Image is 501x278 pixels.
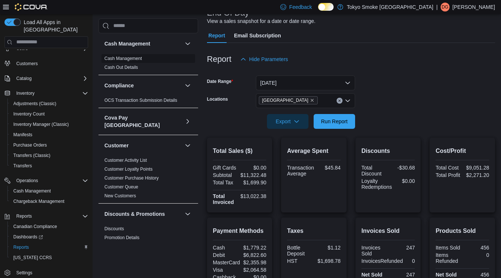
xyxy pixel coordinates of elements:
[7,196,91,207] button: Chargeback Management
[13,74,88,83] span: Catalog
[104,226,124,232] span: Discounts
[10,232,88,241] span: Dashboards
[361,258,403,264] div: InvoicesRefunded
[310,98,314,103] button: Remove Conception Bay Highway from selection in this group
[287,245,312,257] div: Bottle Deposit
[13,268,35,277] a: Settings
[240,193,266,199] div: $13,022.38
[361,178,392,190] div: Loyalty Redemptions
[10,110,88,118] span: Inventory Count
[435,172,461,178] div: Total Profit
[104,65,138,70] a: Cash Out Details
[7,109,91,119] button: Inventory Count
[104,97,177,103] span: OCS Transaction Submission Details
[13,101,56,107] span: Adjustments (Classic)
[208,28,225,43] span: Report
[104,226,124,231] a: Discounts
[104,210,182,218] button: Discounts & Promotions
[13,59,41,68] a: Customers
[243,259,266,265] div: $2,355.98
[7,161,91,171] button: Transfers
[10,161,88,170] span: Transfers
[241,245,266,251] div: $1,779.22
[361,227,415,235] h2: Invoices Sold
[271,114,304,129] span: Export
[347,3,434,11] p: Tokyo Smoke [GEOGRAPHIC_DATA]
[13,188,51,194] span: Cash Management
[10,120,88,129] span: Inventory Manager (Classic)
[10,120,72,129] a: Inventory Manager (Classic)
[435,147,489,155] h2: Cost/Profit
[10,232,46,241] a: Dashboards
[10,99,88,108] span: Adjustments (Classic)
[315,258,341,264] div: $1,698.78
[13,244,29,250] span: Reports
[183,141,192,150] button: Customer
[13,268,88,277] span: Settings
[237,52,291,67] button: Hide Parameters
[13,198,64,204] span: Chargeback Management
[104,40,150,47] h3: Cash Management
[7,130,91,140] button: Manifests
[1,88,91,98] button: Inventory
[183,39,192,48] button: Cash Management
[287,165,314,177] div: Transaction Average
[7,232,91,242] a: Dashboards
[390,165,415,171] div: -$30.68
[207,55,231,64] h3: Report
[361,147,415,155] h2: Discounts
[436,3,438,11] p: |
[7,242,91,252] button: Reports
[13,234,43,240] span: Dashboards
[213,180,238,185] div: Total Tax
[104,56,142,61] span: Cash Management
[13,212,35,221] button: Reports
[10,110,48,118] a: Inventory Count
[213,227,267,235] h2: Payment Methods
[10,130,88,139] span: Manifests
[1,211,91,221] button: Reports
[287,227,341,235] h2: Taxes
[406,258,415,264] div: 0
[435,272,457,278] strong: Net Sold
[213,245,238,251] div: Cash
[213,267,238,273] div: Visa
[13,89,37,98] button: Inventory
[10,222,60,231] a: Canadian Compliance
[10,253,55,262] a: [US_STATE] CCRS
[104,40,182,47] button: Cash Management
[213,147,267,155] h2: Total Sales ($)
[98,96,198,108] div: Compliance
[10,243,88,252] span: Reports
[1,73,91,84] button: Catalog
[16,270,32,276] span: Settings
[98,224,198,254] div: Discounts & Promotions
[98,156,198,203] div: Customer
[435,245,461,251] div: Items Sold
[289,3,312,11] span: Feedback
[13,89,88,98] span: Inventory
[267,114,308,129] button: Export
[256,76,355,90] button: [DATE]
[16,76,31,81] span: Catalog
[213,252,238,258] div: Debit
[104,158,147,163] a: Customer Activity List
[7,98,91,109] button: Adjustments (Classic)
[13,121,69,127] span: Inventory Manager (Classic)
[213,165,238,171] div: Gift Cards
[10,151,53,160] a: Transfers (Classic)
[213,259,240,265] div: MasterCard
[13,255,52,261] span: [US_STATE] CCRS
[241,180,266,185] div: $1,699.90
[13,153,50,158] span: Transfers (Classic)
[104,193,136,199] span: New Customers
[207,96,228,102] label: Locations
[318,3,334,11] input: Dark Mode
[345,98,351,104] button: Open list of options
[15,3,48,11] img: Cova
[104,235,140,240] a: Promotion Details
[13,74,34,83] button: Catalog
[287,258,312,264] div: HST
[1,267,91,278] button: Settings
